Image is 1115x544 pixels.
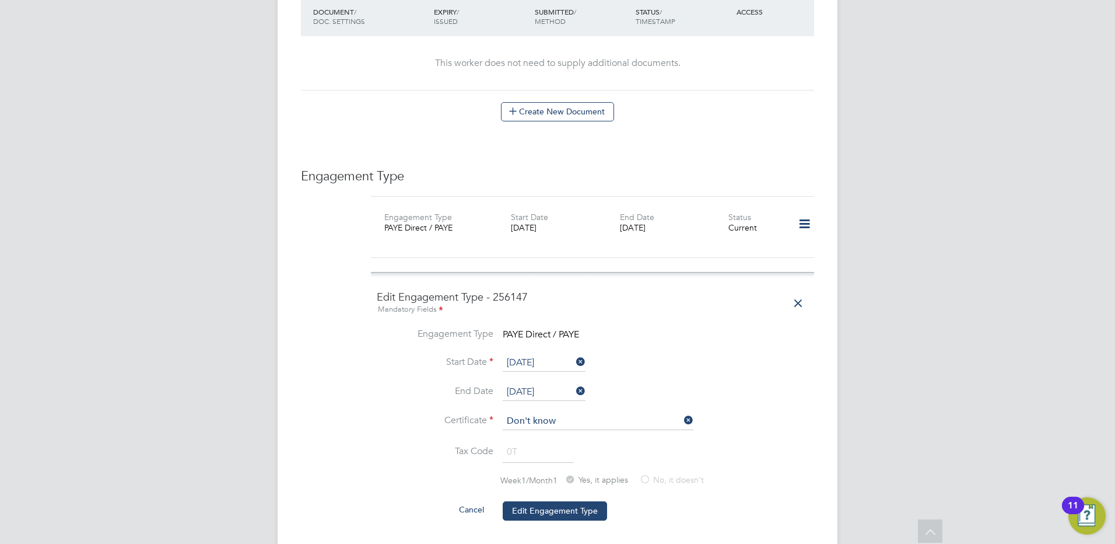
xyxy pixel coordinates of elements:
label: Tax Code [377,445,493,458]
span: / [660,7,662,16]
div: 11 [1068,505,1078,521]
input: Select one [503,413,693,430]
div: [DATE] [511,222,619,233]
label: Yes, it applies [564,475,628,487]
label: Week1/Month1 [500,475,557,486]
div: Current [728,222,783,233]
button: Cancel [450,500,493,519]
span: / [457,7,459,16]
h4: Edit Engagement Type - 256147 [377,290,808,316]
button: Create New Document [501,102,614,121]
span: ISSUED [434,16,458,26]
label: Status [728,212,751,222]
span: METHOD [535,16,566,26]
div: EXPIRY [431,1,532,32]
label: Engagement Type [384,212,452,222]
div: SUBMITTED [532,1,633,32]
h3: Engagement Type [301,168,814,185]
span: / [354,7,356,16]
div: [DATE] [620,222,728,233]
div: ACCESS [734,1,814,22]
span: / [574,7,576,16]
label: Start Date [511,212,548,222]
span: PAYE Direct / PAYE [503,329,579,340]
input: Select one [503,354,585,372]
label: No, it doesn't [639,475,704,487]
div: This worker does not need to supply additional documents. [313,57,802,69]
div: STATUS [633,1,734,32]
span: TIMESTAMP [636,16,675,26]
input: Select one [503,383,585,401]
div: Mandatory Fields [377,304,808,316]
label: End Date [377,385,493,397]
div: DOCUMENT [310,1,431,32]
label: End Date [620,212,654,222]
label: Engagement Type [377,328,493,340]
span: DOC. SETTINGS [313,16,365,26]
label: Certificate [377,414,493,427]
button: Edit Engagement Type [503,501,607,520]
label: Start Date [377,356,493,368]
button: Open Resource Center, 11 new notifications [1068,497,1106,535]
div: PAYE Direct / PAYE [384,222,493,233]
